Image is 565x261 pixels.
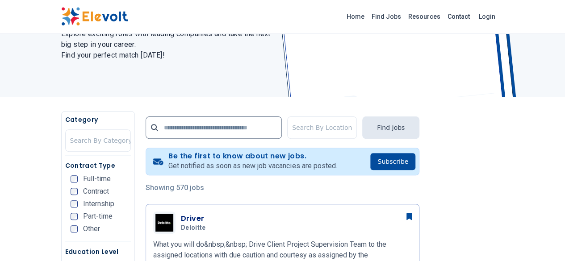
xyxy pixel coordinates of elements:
[83,175,111,182] span: Full-time
[83,213,113,220] span: Part-time
[168,152,337,161] h4: Be the first to know about new jobs.
[71,188,78,195] input: Contract
[83,225,100,232] span: Other
[370,153,415,170] button: Subscribe
[473,8,501,25] a: Login
[155,214,173,232] img: Deloitte
[71,213,78,220] input: Part-time
[71,175,78,182] input: Full-time
[61,29,272,61] h2: Explore exciting roles with leading companies and take the next big step in your career. Find you...
[362,116,419,139] button: Find Jobs
[83,200,114,207] span: Internship
[405,9,444,24] a: Resources
[444,9,473,24] a: Contact
[61,7,128,26] img: Elevolt
[343,9,368,24] a: Home
[71,200,78,207] input: Internship
[181,213,209,224] h3: Driver
[65,161,131,170] h5: Contract Type
[520,218,565,261] div: Widget de chat
[83,188,109,195] span: Contract
[181,224,206,232] span: Deloitte
[71,225,78,232] input: Other
[146,182,419,193] p: Showing 570 jobs
[65,247,131,256] h5: Education Level
[65,115,131,124] h5: Category
[168,161,337,171] p: Get notified as soon as new job vacancies are posted.
[368,9,405,24] a: Find Jobs
[520,218,565,261] iframe: Chat Widget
